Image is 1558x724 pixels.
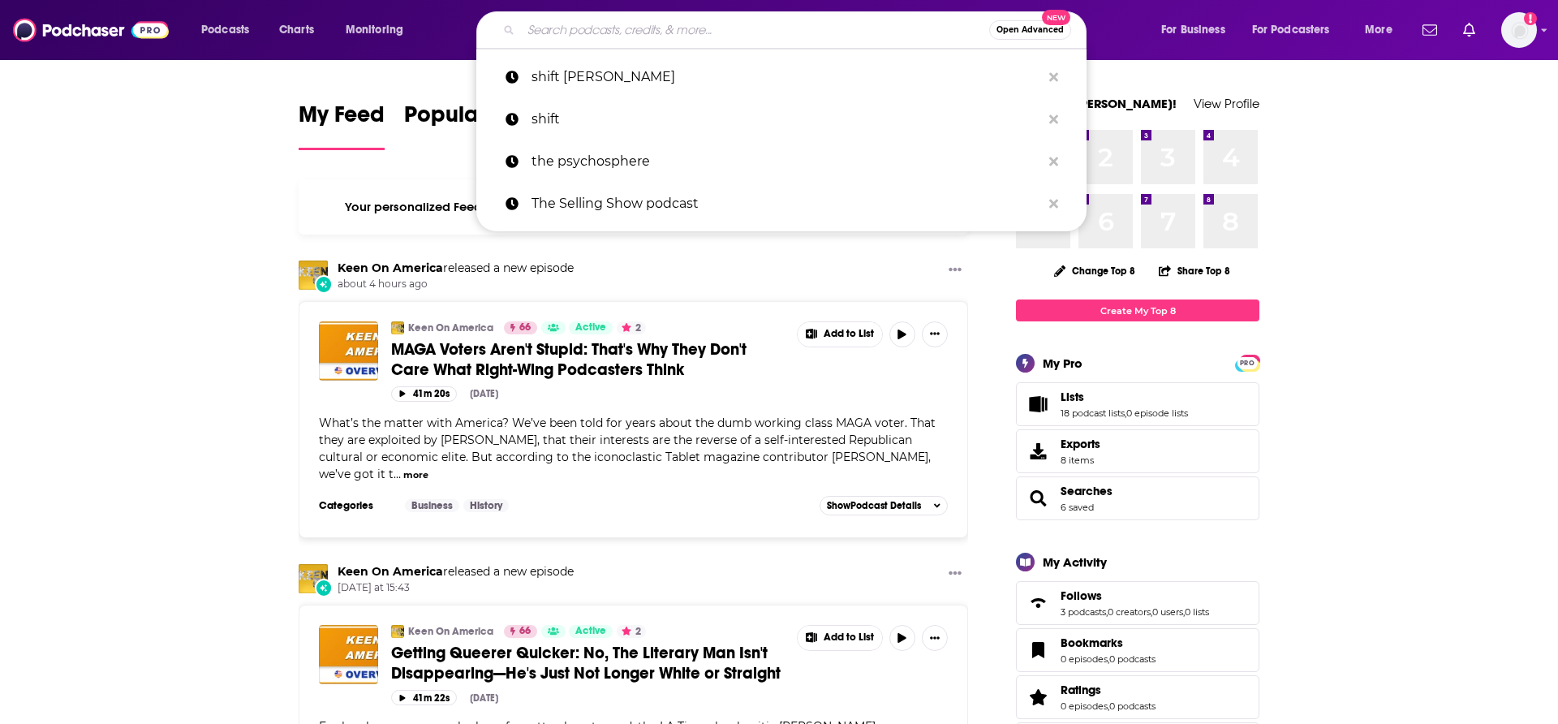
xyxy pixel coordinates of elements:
[299,179,968,235] div: Your personalized Feed is curated based on the Podcasts, Creators, Users, and Lists that you Follow.
[1061,606,1106,618] a: 3 podcasts
[798,322,882,347] button: Show More Button
[1022,440,1054,463] span: Exports
[391,643,785,683] a: Getting Queerer Quicker: No, The Literary Man Isn't Disappearing—He's Just Not Longer White or St...
[1416,16,1444,44] a: Show notifications dropdown
[319,625,378,684] img: Getting Queerer Quicker: No, The Literary Man Isn't Disappearing—He's Just Not Longer White or St...
[1061,653,1108,665] a: 0 episodes
[319,321,378,381] img: MAGA Voters Aren't Stupid: That's Why They Don't Care What Right-Wing Podcasters Think
[1044,261,1145,281] button: Change Top 8
[1061,636,1123,650] span: Bookmarks
[617,321,646,334] button: 2
[338,261,443,275] a: Keen On America
[1365,19,1392,41] span: More
[1150,17,1246,43] button: open menu
[1125,407,1126,419] span: ,
[1016,300,1259,321] a: Create My Top 8
[504,321,537,334] a: 66
[1185,606,1209,618] a: 0 lists
[1061,588,1102,603] span: Follows
[299,564,328,593] a: Keen On America
[391,339,785,380] a: MAGA Voters Aren't Stupid: That's Why They Don't Care What Right-Wing Podcasters Think
[1108,606,1151,618] a: 0 creators
[1061,484,1113,498] a: Searches
[1237,357,1257,369] span: PRO
[1061,390,1084,404] span: Lists
[405,499,459,512] a: Business
[394,467,401,481] span: ...
[1061,390,1188,404] a: Lists
[569,625,613,638] a: Active
[532,56,1041,98] p: shift jennifer strong
[1161,19,1225,41] span: For Business
[1043,554,1107,570] div: My Activity
[824,631,874,644] span: Add to List
[319,499,392,512] h3: Categories
[13,15,169,45] img: Podchaser - Follow, Share and Rate Podcasts
[315,579,333,597] div: New Episode
[996,26,1064,34] span: Open Advanced
[942,564,968,584] button: Show More Button
[1061,502,1094,513] a: 6 saved
[279,19,314,41] span: Charts
[798,626,882,650] button: Show More Button
[519,623,531,640] span: 66
[942,261,968,281] button: Show More Button
[1022,639,1054,662] a: Bookmarks
[190,17,270,43] button: open menu
[1237,356,1257,368] a: PRO
[1501,12,1537,48] button: Show profile menu
[1194,96,1259,111] a: View Profile
[532,98,1041,140] p: shift
[391,339,747,380] span: MAGA Voters Aren't Stupid: That's Why They Don't Care What Right-Wing Podcasters Think
[575,623,606,640] span: Active
[569,321,613,334] a: Active
[338,261,574,276] h3: released a new episode
[1016,675,1259,719] span: Ratings
[1061,683,1156,697] a: Ratings
[319,416,936,481] span: What’s the matter with America? We’ve been told for years about the dumb working class MAGA voter...
[1016,96,1177,111] a: Welcome [PERSON_NAME]!
[1457,16,1482,44] a: Show notifications dropdown
[827,500,921,511] span: Show Podcast Details
[346,19,403,41] span: Monitoring
[299,261,328,290] img: Keen On America
[1109,700,1156,712] a: 0 podcasts
[1354,17,1413,43] button: open menu
[391,690,457,705] button: 41m 22s
[504,625,537,638] a: 66
[1061,455,1100,466] span: 8 items
[1022,393,1054,416] a: Lists
[1126,407,1188,419] a: 0 episode lists
[403,468,428,482] button: more
[1501,12,1537,48] span: Logged in as megcassidy
[1242,17,1354,43] button: open menu
[532,183,1041,225] p: The Selling Show podcast
[1183,606,1185,618] span: ,
[1061,437,1100,451] span: Exports
[922,321,948,347] button: Show More Button
[1524,12,1537,25] svg: Add a profile image
[1501,12,1537,48] img: User Profile
[476,183,1087,225] a: The Selling Show podcast
[404,101,542,150] a: Popular Feed
[476,98,1087,140] a: shift
[532,140,1041,183] p: the psychosphere
[338,278,574,291] span: about 4 hours ago
[391,321,404,334] a: Keen On America
[201,19,249,41] span: Podcasts
[1016,476,1259,520] span: Searches
[470,692,498,704] div: [DATE]
[922,625,948,651] button: Show More Button
[476,140,1087,183] a: the psychosphere
[299,101,385,138] span: My Feed
[617,625,646,638] button: 2
[1151,606,1152,618] span: ,
[824,328,874,340] span: Add to List
[391,386,457,402] button: 41m 20s
[391,625,404,638] a: Keen On America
